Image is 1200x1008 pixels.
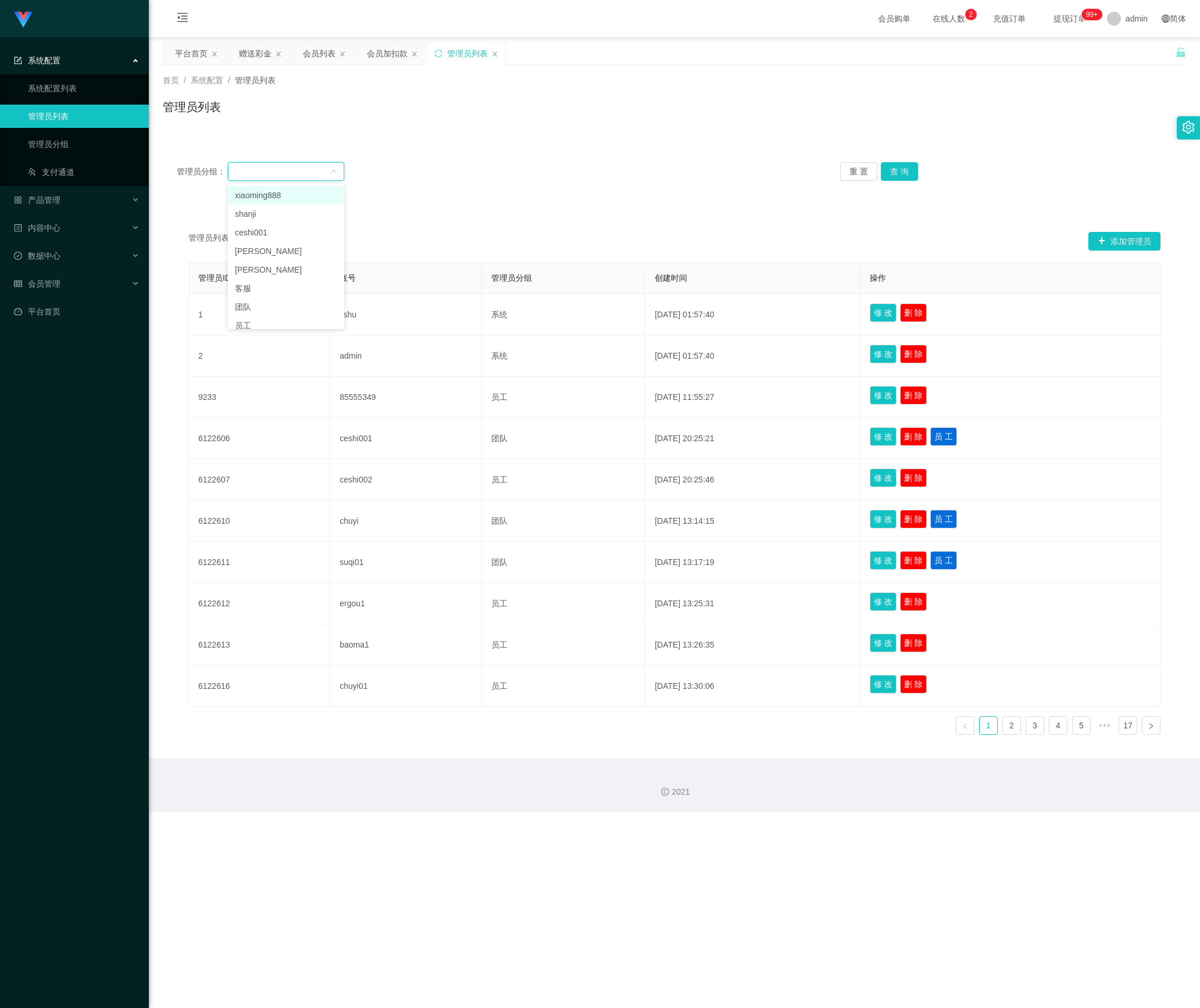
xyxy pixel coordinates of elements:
[969,9,973,20] p: 2
[987,15,1031,23] span: 充值订单
[447,42,488,65] div: 管理员列表
[189,624,330,666] td: 6122613
[28,133,140,156] a: 管理员分组
[900,469,927,487] button: 删 除
[870,551,897,570] button: 修 改
[228,316,344,335] li: 员工
[870,510,897,528] button: 修 改
[211,51,218,58] i: 图标: close
[303,42,335,65] div: 会员列表
[163,76,179,85] span: 首页
[177,166,228,178] span: 管理员分组：
[228,298,344,316] li: 团队
[14,56,60,65] span: 系统配置
[163,98,221,116] h1: 管理员列表
[14,252,22,260] i: 图标: check-circle-o
[1088,232,1160,251] button: 图标: plus添加管理员
[900,345,927,363] button: 删 除
[482,294,645,335] td: 系统
[330,501,481,542] td: chuyi
[870,592,897,611] button: 修 改
[927,15,971,23] span: 在线人数
[900,510,927,528] button: 删 除
[14,223,60,233] span: 内容中心
[930,510,957,528] button: 员 工
[900,634,927,652] button: 删 除
[900,675,927,694] button: 删 除
[411,51,418,58] i: 图标: close
[870,675,897,694] button: 修 改
[28,105,140,128] a: 管理员列表
[979,716,998,735] li: 1
[900,303,927,322] button: 删 除
[1148,723,1155,730] i: 图标: right
[228,279,344,298] li: 客服
[661,788,669,796] i: 图标: copyright
[1049,717,1067,734] a: 4
[980,717,997,734] a: 1
[330,583,481,624] td: ergou1
[189,542,330,583] td: 6122611
[1162,15,1170,23] i: 图标: global
[330,294,481,335] td: jishu
[330,168,337,176] i: 图标: down
[235,76,276,85] span: 管理员列表
[434,49,442,58] i: 图标: sync
[1142,716,1160,735] li: 下一页
[482,542,645,583] td: 团队
[1026,717,1044,734] a: 3
[175,42,208,65] div: 平台首页
[1095,716,1114,735] span: •••
[1049,716,1067,735] li: 4
[482,583,645,624] td: 员工
[870,634,897,652] button: 修 改
[228,186,344,205] li: xiaoming888
[330,377,481,418] td: 85555349
[870,469,897,487] button: 修 改
[330,418,481,459] td: ceshi001
[14,56,22,65] i: 图标: form
[14,280,22,288] i: 图标: table
[870,303,897,322] button: 修 改
[189,501,330,542] td: 6122610
[1072,716,1091,735] li: 5
[870,273,886,283] span: 操作
[228,76,230,85] span: /
[870,386,897,405] button: 修 改
[655,640,714,649] span: [DATE] 13:26:35
[1119,717,1137,734] a: 17
[14,12,33,28] img: logo.9652507e.png
[900,592,927,611] button: 删 除
[655,351,714,360] span: [DATE] 01:57:40
[189,377,330,418] td: 9233
[1095,716,1114,735] li: 向后 5 页
[1048,15,1092,23] span: 提现订单
[655,516,714,526] span: [DATE] 13:14:15
[491,273,532,283] span: 管理员分组
[482,377,645,418] td: 员工
[14,195,60,205] span: 产品管理
[900,386,927,405] button: 删 除
[163,1,202,38] i: 图标: menu-fold
[330,335,481,377] td: admin
[189,666,330,707] td: 6122616
[482,418,645,459] td: 团队
[1073,717,1090,734] a: 5
[330,459,481,501] td: ceshi002
[900,427,927,446] button: 删 除
[1002,716,1021,735] li: 2
[900,551,927,570] button: 删 除
[228,205,344,223] li: shanji
[930,427,957,446] button: 员 工
[1003,717,1020,734] a: 2
[1176,47,1186,58] i: 图标: unlock
[1081,9,1102,20] sup: 1198
[956,716,974,735] li: 上一页
[330,666,481,707] td: chuyi01
[655,557,714,567] span: [DATE] 13:17:19
[491,51,498,58] i: 图标: close
[330,624,481,666] td: baoma1
[189,418,330,459] td: 6122606
[275,51,282,58] i: 图标: close
[189,294,330,335] td: 1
